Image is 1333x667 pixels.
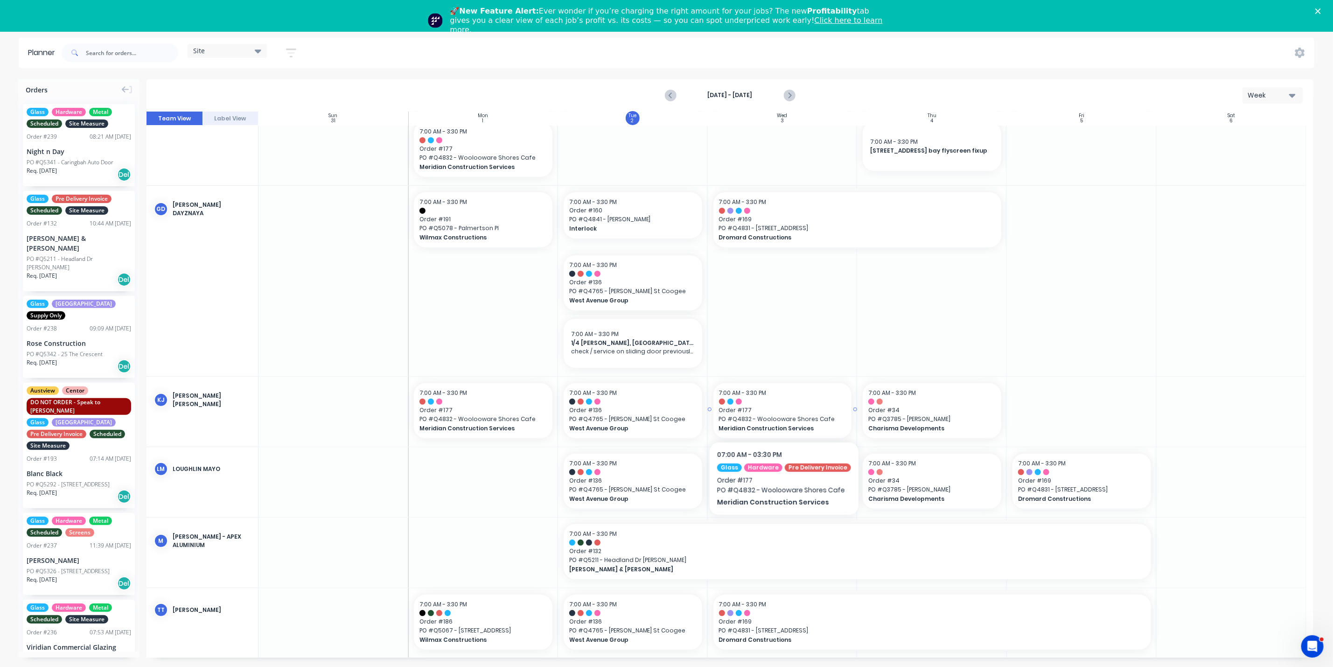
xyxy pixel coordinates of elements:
[419,424,534,433] span: Meridian Construction Services
[719,389,767,397] span: 7:00 AM - 3:30 PM
[1018,459,1066,467] span: 7:00 AM - 3:30 PM
[628,113,636,119] div: Tue
[1018,485,1145,494] span: PO # Q4831 - [STREET_ADDRESS]
[419,636,534,644] span: Wilmax Constructions
[27,272,57,280] span: Req. [DATE]
[27,358,57,367] span: Req. [DATE]
[868,495,983,503] span: Charisma Developments
[719,406,846,414] span: Order # 177
[868,424,983,433] span: Charisma Developments
[90,541,131,550] div: 11:39 AM [DATE]
[27,324,57,333] div: Order # 238
[569,215,697,224] span: PO # Q4841 - [PERSON_NAME]
[154,534,168,548] div: M
[930,119,933,123] div: 4
[450,7,891,35] div: 🚀 Ever wonder if you’re charging the right amount for your jobs? The new tab gives you a clear vi...
[52,195,112,203] span: Pre Delivery Invoice
[89,604,112,612] span: Metal
[65,206,108,215] span: Site Measure
[569,278,697,287] span: Order # 136
[868,406,996,414] span: Order # 34
[27,108,49,116] span: Glass
[719,626,1146,635] span: PO # Q4831 - [STREET_ADDRESS]
[684,91,777,99] strong: [DATE] - [DATE]
[419,389,467,397] span: 7:00 AM - 3:30 PM
[52,418,116,427] span: [GEOGRAPHIC_DATA]
[173,465,251,473] div: Loughlin Mayo
[90,133,131,141] div: 08:21 AM [DATE]
[27,418,49,427] span: Glass
[419,224,547,232] span: PO # Q5078 - Palmertson Pl
[569,530,617,538] span: 7:00 AM - 3:30 PM
[571,330,619,338] span: 7:00 AM - 3:30 PM
[27,528,62,537] span: Scheduled
[419,626,547,635] span: PO # Q5067 - [STREET_ADDRESS]
[569,287,697,295] span: PO # Q4765 - [PERSON_NAME] St Coogee
[719,636,1103,644] span: Dromard Constructions
[868,459,916,467] span: 7:00 AM - 3:30 PM
[419,618,547,626] span: Order # 186
[27,398,131,415] span: DO NOT ORDER - Speak to [PERSON_NAME]
[26,85,48,95] span: Orders
[868,389,916,397] span: 7:00 AM - 3:30 PM
[27,119,62,128] span: Scheduled
[571,347,695,356] span: check / service on sliding door previously installed.
[27,206,62,215] span: Scheduled
[428,13,443,28] img: Profile image for Team
[1301,635,1324,658] iframe: Intercom live chat
[1079,113,1084,119] div: Fri
[27,455,57,463] div: Order # 193
[90,324,131,333] div: 09:09 AM [DATE]
[1018,495,1133,503] span: Dromard Constructions
[27,350,103,358] div: PO #Q5342 - 25 The Crescent
[419,154,547,162] span: PO # Q4832 - Woolooware Shores Cafe
[419,198,467,206] span: 7:00 AM - 3:30 PM
[27,541,57,550] div: Order # 237
[569,600,617,608] span: 7:00 AM - 3:30 PM
[328,113,337,119] div: Sun
[202,112,258,126] button: Label View
[90,219,131,228] div: 10:44 AM [DATE]
[928,113,936,119] div: Thu
[27,642,131,662] div: Viridian Commercial Glazing [GEOGRAPHIC_DATA]
[173,392,251,408] div: [PERSON_NAME] [PERSON_NAME]
[27,255,131,272] div: PO #Q5211 - Headland Dr [PERSON_NAME]
[89,517,112,525] span: Metal
[154,603,168,617] div: TT
[173,533,251,549] div: [PERSON_NAME] - Apex Aluminium
[450,16,883,34] a: Click here to learn more.
[27,567,110,576] div: PO #Q5326 - [STREET_ADDRESS]
[569,225,684,233] span: Interlock
[868,485,996,494] span: PO # Q3785 - [PERSON_NAME]
[52,517,86,525] span: Hardware
[631,119,634,123] div: 2
[569,547,1145,555] span: Order # 132
[117,273,131,287] div: Del
[27,628,57,637] div: Order # 236
[1080,119,1083,123] div: 5
[419,415,547,423] span: PO # Q4832 - Woolooware Shores Cafe
[569,618,697,626] span: Order # 136
[569,261,617,269] span: 7:00 AM - 3:30 PM
[90,455,131,463] div: 07:14 AM [DATE]
[569,556,1145,564] span: PO # Q5211 - Headland Dr [PERSON_NAME]
[89,108,112,116] span: Metal
[27,576,57,584] span: Req. [DATE]
[52,300,116,308] span: [GEOGRAPHIC_DATA]
[569,424,684,433] span: West Avenue Group
[719,224,996,232] span: PO # Q4831 - [STREET_ADDRESS]
[870,147,994,155] span: [STREET_ADDRESS] bay flyscreen fixup
[1248,91,1291,100] div: Week
[27,555,131,565] div: [PERSON_NAME]
[1018,477,1145,485] span: Order # 169
[719,424,834,433] span: Meridian Construction Services
[868,477,996,485] span: Order # 34
[117,576,131,590] div: Del
[569,389,617,397] span: 7:00 AM - 3:30 PM
[27,300,49,308] span: Glass
[719,415,846,423] span: PO # Q4832 - Woolooware Shores Cafe
[90,430,125,438] span: Scheduled
[569,459,617,467] span: 7:00 AM - 3:30 PM
[719,198,767,206] span: 7:00 AM - 3:30 PM
[419,233,534,242] span: Wilmax Constructions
